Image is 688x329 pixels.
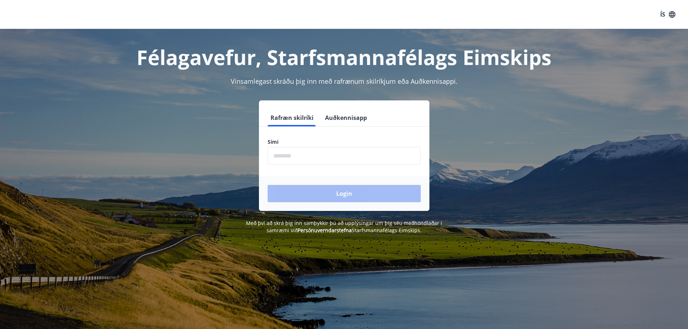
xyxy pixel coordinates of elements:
button: Auðkennisapp [322,109,370,126]
a: Persónuverndarstefna [298,227,352,234]
span: Með því að skrá þig inn samþykkir þú að upplýsingar um þig séu meðhöndlaðar í samræmi við Starfsm... [246,220,442,234]
span: Vinsamlegast skráðu þig inn með rafrænum skilríkjum eða Auðkennisappi. [231,77,458,86]
button: Rafræn skilríki [268,109,316,126]
h1: Félagavefur, Starfsmannafélags Eimskips [93,43,596,71]
button: ÍS [656,8,679,21]
label: Sími [268,138,421,146]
